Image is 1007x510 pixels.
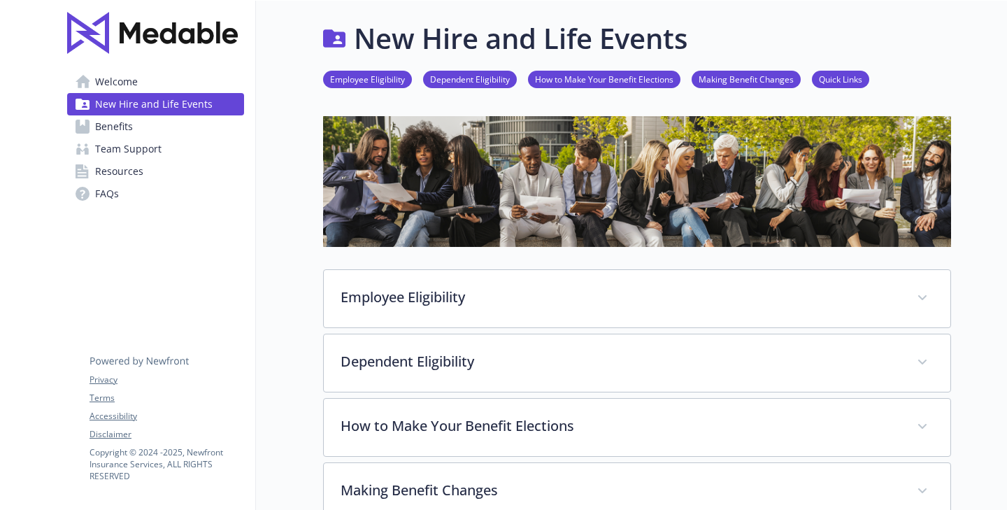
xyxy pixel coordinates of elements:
div: How to Make Your Benefit Elections [324,399,950,456]
span: Welcome [95,71,138,93]
div: Dependent Eligibility [324,334,950,392]
a: Terms [90,392,243,404]
a: Welcome [67,71,244,93]
a: FAQs [67,183,244,205]
span: Team Support [95,138,162,160]
a: Team Support [67,138,244,160]
p: Employee Eligibility [341,287,900,308]
img: new hire page banner [323,116,951,247]
p: Dependent Eligibility [341,351,900,372]
h1: New Hire and Life Events [354,17,687,59]
a: Making Benefit Changes [692,72,801,85]
a: Quick Links [812,72,869,85]
span: Benefits [95,115,133,138]
a: Dependent Eligibility [423,72,517,85]
span: New Hire and Life Events [95,93,213,115]
p: How to Make Your Benefit Elections [341,416,900,437]
a: Privacy [90,374,243,386]
a: How to Make Your Benefit Elections [528,72,680,85]
a: Employee Eligibility [323,72,412,85]
a: New Hire and Life Events [67,93,244,115]
span: Resources [95,160,143,183]
a: Benefits [67,115,244,138]
p: Copyright © 2024 - 2025 , Newfront Insurance Services, ALL RIGHTS RESERVED [90,446,243,482]
div: Employee Eligibility [324,270,950,327]
span: FAQs [95,183,119,205]
a: Resources [67,160,244,183]
a: Accessibility [90,410,243,423]
p: Making Benefit Changes [341,480,900,501]
a: Disclaimer [90,428,243,441]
